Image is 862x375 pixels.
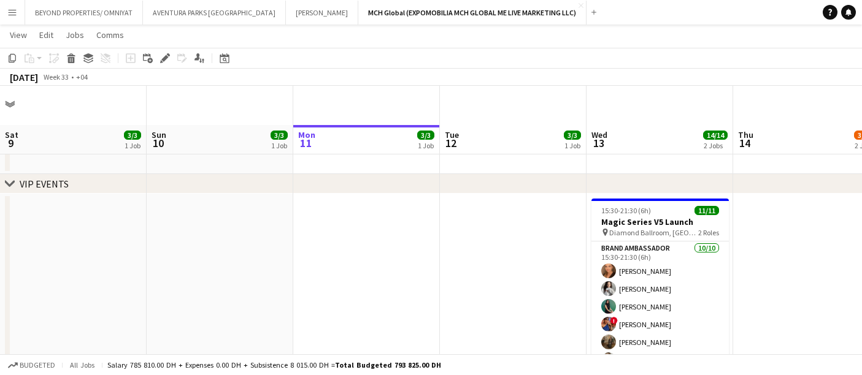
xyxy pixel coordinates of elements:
[66,29,84,40] span: Jobs
[698,228,719,237] span: 2 Roles
[5,27,32,43] a: View
[150,136,166,150] span: 10
[601,206,651,215] span: 15:30-21:30 (6h)
[3,136,18,150] span: 9
[286,1,358,25] button: [PERSON_NAME]
[443,136,459,150] span: 12
[358,1,587,25] button: MCH Global (EXPOMOBILIA MCH GLOBAL ME LIVE MARKETING LLC)
[564,131,581,140] span: 3/3
[6,358,57,372] button: Budgeted
[417,131,434,140] span: 3/3
[609,228,698,237] span: Diamond Ballroom, [GEOGRAPHIC_DATA], [GEOGRAPHIC_DATA]
[125,141,140,150] div: 1 Job
[96,29,124,40] span: Comms
[20,361,55,369] span: Budgeted
[590,136,607,150] span: 13
[738,129,753,140] span: Thu
[124,131,141,140] span: 3/3
[704,141,727,150] div: 2 Jobs
[695,206,719,215] span: 11/11
[335,360,441,369] span: Total Budgeted 793 825.00 DH
[39,29,53,40] span: Edit
[34,27,58,43] a: Edit
[271,131,288,140] span: 3/3
[445,129,459,140] span: Tue
[61,27,89,43] a: Jobs
[10,29,27,40] span: View
[25,1,143,25] button: BEYOND PROPERTIES/ OMNIYAT
[703,131,728,140] span: 14/14
[298,129,315,140] span: Mon
[67,360,97,369] span: All jobs
[10,71,38,83] div: [DATE]
[736,136,753,150] span: 14
[591,216,729,227] h3: Magic Series V5 Launch
[418,141,434,150] div: 1 Job
[271,141,287,150] div: 1 Job
[20,178,69,190] div: VIP EVENTS
[76,72,88,81] div: +04
[591,129,607,140] span: Wed
[91,27,129,43] a: Comms
[296,136,315,150] span: 11
[152,129,166,140] span: Sun
[143,1,286,25] button: AVENTURA PARKS [GEOGRAPHIC_DATA]
[107,360,441,369] div: Salary 785 810.00 DH + Expenses 0.00 DH + Subsistence 8 015.00 DH =
[40,72,71,81] span: Week 33
[5,129,18,140] span: Sat
[564,141,580,150] div: 1 Job
[610,317,618,324] span: !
